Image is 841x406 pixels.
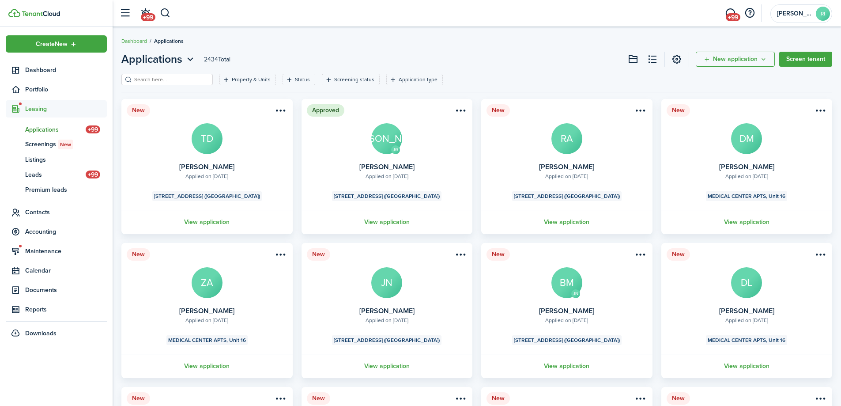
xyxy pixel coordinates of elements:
div: Applied on [DATE] [725,316,768,324]
status: New [667,392,690,405]
span: Applications [25,125,86,134]
span: Documents [25,285,107,295]
span: Dashboard [25,65,107,75]
button: Open menu [633,250,647,262]
card-title: [PERSON_NAME] [359,307,415,315]
status: New [486,392,510,405]
card-title: [PERSON_NAME] [719,163,774,171]
span: Leasing [25,104,107,114]
status: New [127,392,150,405]
input: Search here... [132,76,210,84]
button: Open menu [453,106,467,118]
span: Contacts [25,208,107,217]
button: Open menu [633,106,647,118]
avatar-text: RI [816,7,830,21]
span: MEDICAL CENTER APTS, Unit 16 [708,336,785,344]
button: Open menu [813,394,827,406]
span: Leads [25,170,86,179]
card-title: [PERSON_NAME] [179,307,234,315]
div: Applied on [DATE] [725,172,768,180]
span: Accounting [25,227,107,236]
a: View application [300,354,474,378]
a: Applications+99 [6,122,107,137]
button: Open menu [6,35,107,53]
span: New [60,140,71,148]
a: View application [660,354,834,378]
status: New [307,392,330,405]
a: Dashboard [6,61,107,79]
a: Messaging [722,2,739,25]
a: View application [660,210,834,234]
div: Applied on [DATE] [545,172,588,180]
avatar-text: JN [571,289,580,298]
a: Leads+99 [6,167,107,182]
filter-tag-label: Screening status [334,76,374,83]
button: Open sidebar [117,5,133,22]
avatar-text: [PERSON_NAME] [371,123,402,154]
status: Approved [307,104,344,117]
span: Downloads [25,329,57,338]
card-title: [PERSON_NAME] [539,163,594,171]
status: New [667,104,690,117]
span: Portfolio [25,85,107,94]
button: Open menu [273,394,287,406]
span: New application [713,56,758,62]
card-title: [PERSON_NAME] [719,307,774,315]
avatar-text: DL [731,267,762,298]
span: Applications [154,37,184,45]
status: New [486,104,510,117]
span: Calendar [25,266,107,275]
a: Screen tenant [779,52,832,67]
button: Open menu [121,51,196,67]
span: +99 [86,171,100,178]
filter-tag: Open filter [386,74,443,85]
a: Reports [6,301,107,318]
avatar-text: ZA [192,267,223,298]
img: TenantCloud [8,9,20,17]
div: Applied on [DATE] [185,172,228,180]
span: MEDICAL CENTER APTS, Unit 16 [708,192,785,200]
button: Open menu [273,106,287,118]
filter-tag-label: Application type [399,76,437,83]
button: Open menu [633,394,647,406]
a: Premium leads [6,182,107,197]
filter-tag-label: Property & Units [232,76,271,83]
span: [STREET_ADDRESS] ([GEOGRAPHIC_DATA]) [514,336,620,344]
span: Create New [36,41,68,47]
card-title: [PERSON_NAME] [539,307,594,315]
avatar-text: DM [731,123,762,154]
div: Applied on [DATE] [366,316,408,324]
span: [STREET_ADDRESS] ([GEOGRAPHIC_DATA]) [154,192,260,200]
header-page-total: 2434 Total [204,55,230,64]
avatar-text: BM [551,267,582,298]
a: View application [120,210,294,234]
a: Notifications [137,2,154,25]
filter-tag: Open filter [322,74,380,85]
span: MEDICAL CENTER APTS, Unit 16 [168,336,246,344]
span: +99 [726,13,740,21]
span: Reports [25,305,107,314]
div: Applied on [DATE] [366,172,408,180]
button: Open menu [696,52,775,67]
button: Open menu [813,106,827,118]
span: RANDALL INVESTMENT PROPERTIES [777,11,812,17]
button: Applications [121,51,196,67]
div: Applied on [DATE] [545,316,588,324]
span: +99 [141,13,155,21]
avatar-text: RA [551,123,582,154]
img: TenantCloud [22,11,60,16]
button: Search [160,6,171,21]
button: Open menu [273,250,287,262]
a: View application [120,354,294,378]
a: Listings [6,152,107,167]
status: New [127,104,150,117]
filter-tag: Open filter [219,74,276,85]
span: [STREET_ADDRESS] ([GEOGRAPHIC_DATA]) [514,192,620,200]
span: Applications [121,51,182,67]
button: Open menu [453,394,467,406]
button: New application [696,52,775,67]
avatar-text: JN [371,267,402,298]
filter-tag: Open filter [283,74,315,85]
button: Open menu [813,250,827,262]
